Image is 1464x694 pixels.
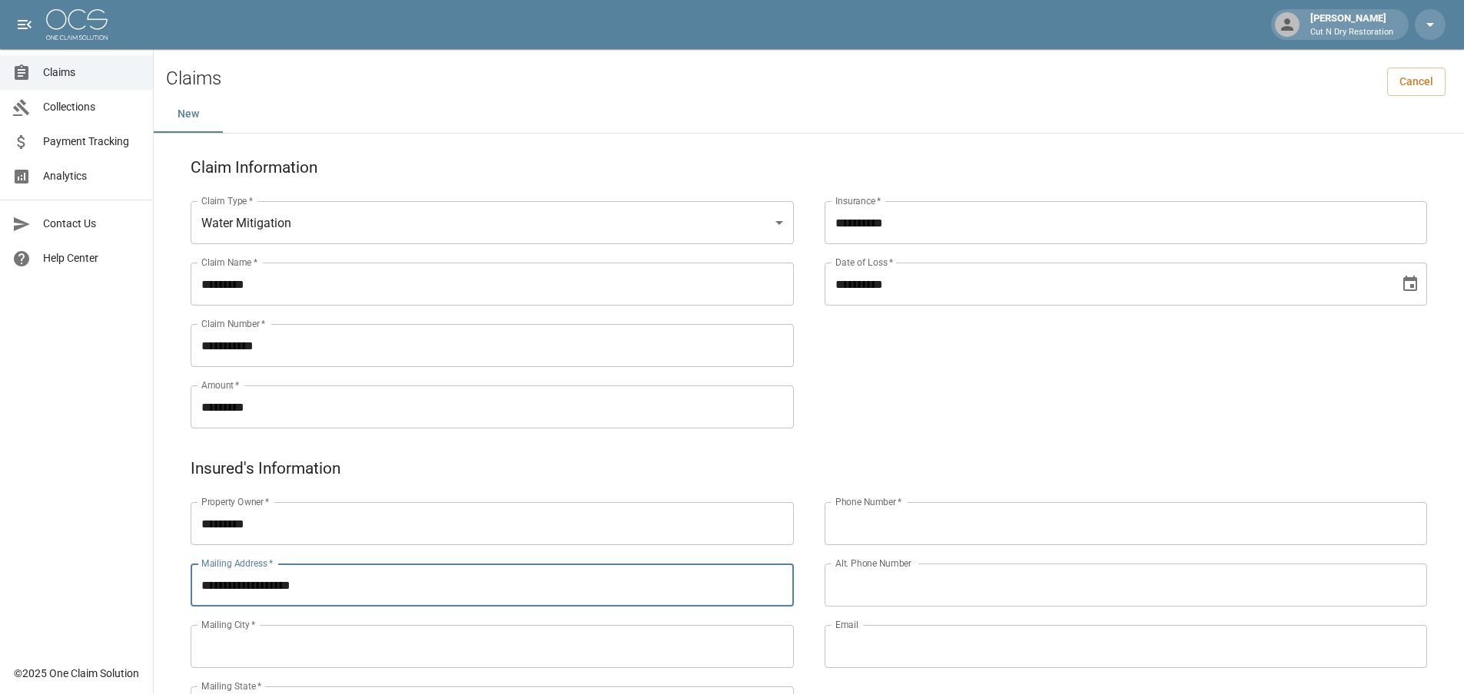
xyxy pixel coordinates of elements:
a: Cancel [1387,68,1446,96]
label: Mailing State [201,679,261,692]
span: Analytics [43,168,141,184]
span: Help Center [43,250,141,266]
label: Mailing City [201,618,256,631]
div: [PERSON_NAME] [1304,11,1399,38]
label: Alt. Phone Number [835,557,911,570]
button: Choose date, selected date is Sep 2, 2025 [1395,269,1426,299]
label: Phone Number [835,495,901,508]
label: Property Owner [201,495,270,508]
label: Claim Name [201,256,257,269]
button: open drawer [9,9,40,40]
button: New [154,96,223,133]
label: Amount [201,378,240,392]
label: Mailing Address [201,557,273,570]
label: Claim Number [201,317,265,330]
span: Claims [43,64,141,81]
div: Water Mitigation [191,201,794,244]
h2: Claims [166,68,221,90]
div: © 2025 One Claim Solution [14,666,139,681]
label: Insurance [835,194,881,207]
div: dynamic tabs [154,96,1464,133]
span: Payment Tracking [43,134,141,150]
span: Contact Us [43,216,141,232]
p: Cut N Dry Restoration [1310,26,1393,39]
label: Email [835,618,858,631]
label: Claim Type [201,194,253,207]
span: Collections [43,99,141,115]
img: ocs-logo-white-transparent.png [46,9,108,40]
label: Date of Loss [835,256,893,269]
